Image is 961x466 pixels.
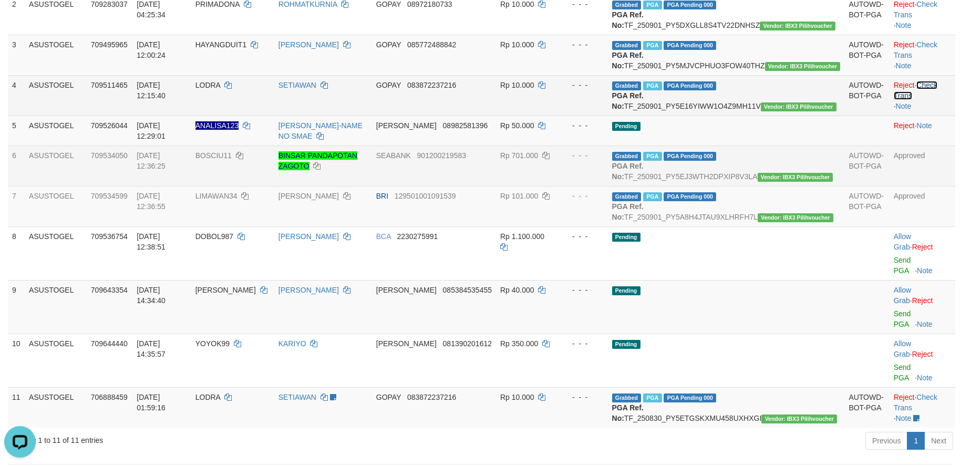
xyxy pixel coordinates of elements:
span: [DATE] 14:34:40 [137,286,166,305]
td: 10 [8,334,25,387]
span: Grabbed [612,192,642,201]
td: ASUSTOGEL [25,75,87,116]
span: Copy 08982581396 to clipboard [443,121,488,130]
td: Approved [890,146,955,186]
span: Copy 083872237216 to clipboard [407,393,456,401]
span: 709536754 [91,232,128,241]
a: KARIYO [278,339,306,348]
a: [PERSON_NAME] [278,192,339,200]
div: - - - [563,338,604,349]
a: Reject [894,40,915,49]
a: Reject [894,121,915,130]
span: 709526044 [91,121,128,130]
span: Grabbed [612,152,642,161]
span: [PERSON_NAME] [195,286,256,294]
td: ASUSTOGEL [25,387,87,428]
td: · [890,334,955,387]
a: Next [924,432,953,450]
a: Send PGA [894,309,911,328]
td: · · [890,387,955,428]
span: [PERSON_NAME] [376,339,437,348]
a: Allow Grab [894,339,911,358]
span: GOPAY [376,81,401,89]
span: Rp 10.000 [500,81,534,89]
td: 7 [8,186,25,226]
span: Copy 2230275991 to clipboard [397,232,438,241]
a: Reject [912,243,933,251]
a: [PERSON_NAME]-NAME NO SMAE [278,121,363,140]
span: Marked by aeoheing [643,152,662,161]
div: - - - [563,231,604,242]
span: DOBOL987 [195,232,233,241]
td: · [890,226,955,280]
span: Pending [612,286,640,295]
div: - - - [563,150,604,161]
td: · [890,116,955,146]
span: · [894,232,912,251]
a: Reject [894,81,915,89]
span: BCA [376,232,391,241]
span: PGA Pending [664,41,716,50]
span: Marked by aeobayu [643,1,662,9]
span: [DATE] 01:59:16 [137,393,166,412]
td: AUTOWD-BOT-PGA [844,75,889,116]
span: [PERSON_NAME] [376,121,437,130]
td: ASUSTOGEL [25,186,87,226]
span: PGA Pending [664,81,716,90]
span: [PERSON_NAME] [376,286,437,294]
span: 709495965 [91,40,128,49]
td: ASUSTOGEL [25,334,87,387]
div: - - - [563,191,604,201]
td: · · [890,35,955,75]
span: Marked by aeoheing [643,41,662,50]
span: [DATE] 12:00:24 [137,40,166,59]
a: Previous [865,432,907,450]
a: [PERSON_NAME] [278,232,339,241]
span: Rp 50.000 [500,121,534,130]
div: - - - [563,120,604,131]
td: Approved [890,186,955,226]
a: [PERSON_NAME] [278,286,339,294]
span: BRI [376,192,388,200]
span: Copy 085384535455 to clipboard [443,286,492,294]
span: Nama rekening ada tanda titik/strip, harap diedit [195,121,239,130]
span: Pending [612,122,640,131]
span: Copy 085772488842 to clipboard [407,40,456,49]
span: Grabbed [612,1,642,9]
div: - - - [563,285,604,295]
a: Send PGA [894,256,911,275]
span: LODRA [195,393,220,401]
span: [DATE] 12:15:40 [137,81,166,100]
a: Allow Grab [894,232,911,251]
span: YOYOK99 [195,339,230,348]
a: Check Trans [894,40,937,59]
td: AUTOWD-BOT-PGA [844,186,889,226]
span: Copy 901200219583 to clipboard [417,151,466,160]
td: ASUSTOGEL [25,146,87,186]
span: Vendor URL: https://payment5.1velocity.biz [761,415,837,423]
span: LIMAWAN34 [195,192,237,200]
td: TF_250901_PY5E16YIWW1O4Z9MH11V [608,75,845,116]
td: TF_250901_PY5A8H4JTAU9XLHRFH7L [608,186,845,226]
td: AUTOWD-BOT-PGA [844,146,889,186]
a: SETIAWAN [278,393,316,401]
span: Vendor URL: https://payment5.1velocity.biz [758,173,833,182]
span: SEABANK [376,151,411,160]
td: TF_250901_PY5MJVCPHUO3FOW40THZ [608,35,845,75]
span: Rp 1.100.000 [500,232,544,241]
span: Vendor URL: https://payment5.1velocity.biz [765,62,841,71]
span: [DATE] 12:36:25 [137,151,166,170]
span: · [894,339,912,358]
span: Rp 10.000 [500,393,534,401]
span: · [894,286,912,305]
td: · [890,280,955,334]
b: PGA Ref. No: [612,51,644,70]
span: PGA Pending [664,152,716,161]
span: Vendor URL: https://payment5.1velocity.biz [758,213,833,222]
td: AUTOWD-BOT-PGA [844,387,889,428]
a: BINSAR PANDAPOTAN ZAGOTO [278,151,357,170]
span: 706888459 [91,393,128,401]
td: AUTOWD-BOT-PGA [844,35,889,75]
span: 709643354 [91,286,128,294]
span: Copy 129501001091539 to clipboard [395,192,456,200]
